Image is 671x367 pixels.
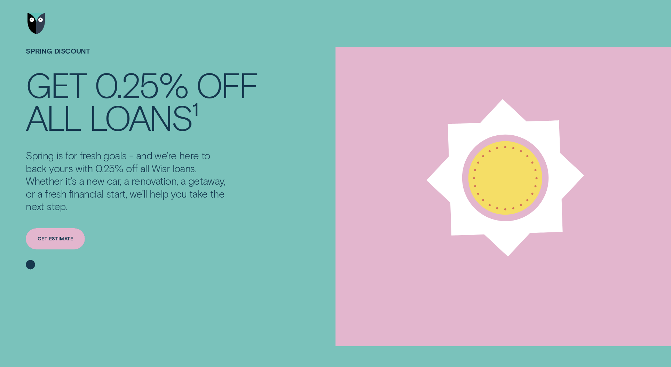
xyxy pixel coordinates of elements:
[26,47,258,69] h1: SPRING DISCOUNT
[26,101,81,134] div: all
[26,149,229,213] p: Spring is for fresh goals - and we’re here to back yours with 0.25% off all Wisr loans. Whether i...
[26,68,258,134] h4: Get 0.25% off all loans¹
[89,101,198,134] div: loans¹
[38,237,73,241] div: Get estimate
[26,68,86,101] div: Get
[94,68,188,101] div: 0.25%
[196,68,258,101] div: off
[27,13,45,34] img: Wisr
[26,228,85,249] a: Get estimate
